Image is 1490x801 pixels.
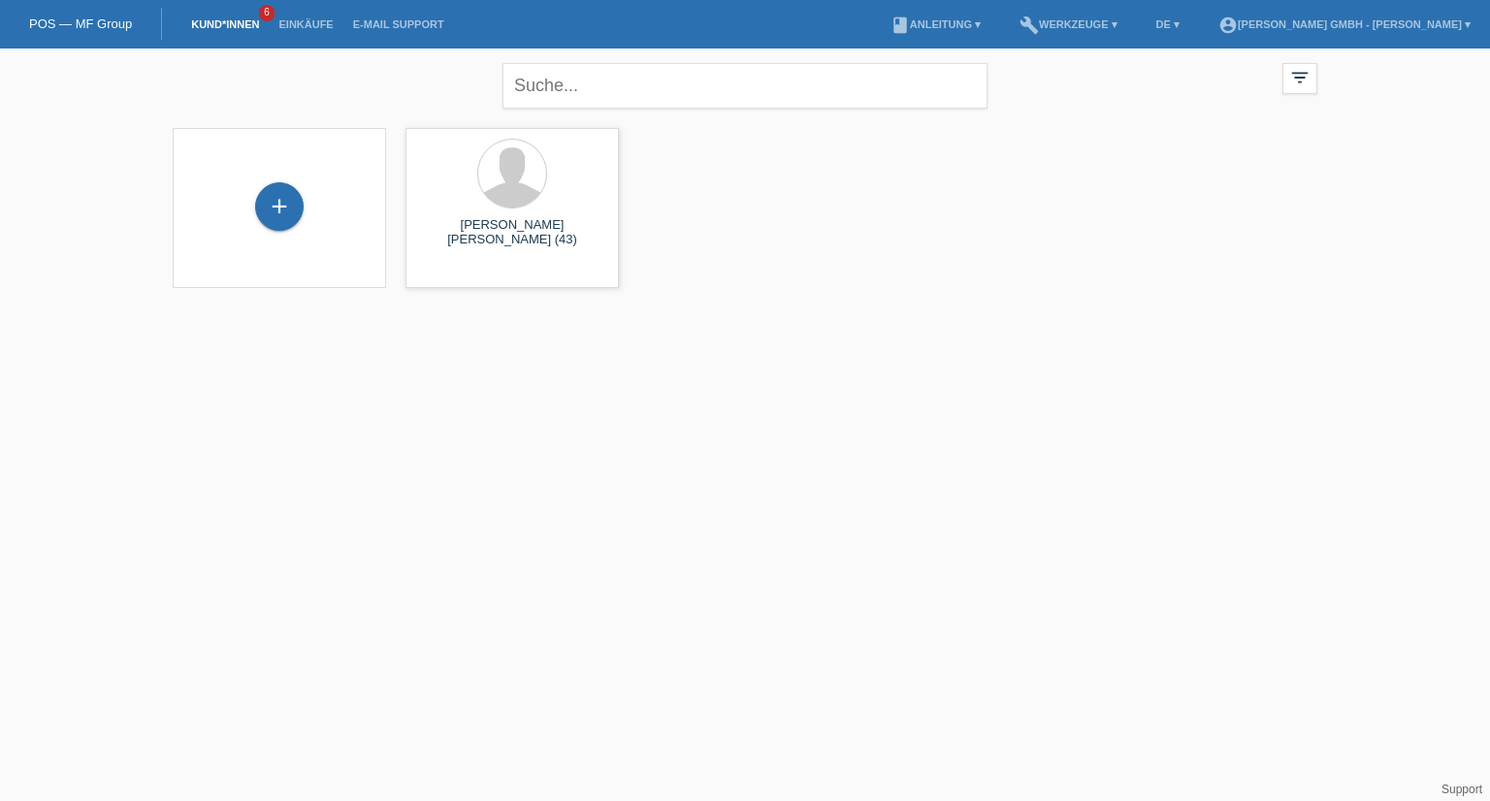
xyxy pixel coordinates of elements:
[891,16,910,35] i: book
[1218,16,1238,35] i: account_circle
[256,190,303,223] div: Kund*in hinzufügen
[269,18,342,30] a: Einkäufe
[1441,783,1482,796] a: Support
[1209,18,1480,30] a: account_circle[PERSON_NAME] GmbH - [PERSON_NAME] ▾
[1020,16,1039,35] i: build
[502,63,988,109] input: Suche...
[881,18,990,30] a: bookAnleitung ▾
[181,18,269,30] a: Kund*innen
[259,5,275,21] span: 6
[1147,18,1189,30] a: DE ▾
[421,217,603,248] div: [PERSON_NAME] [PERSON_NAME] (43)
[1289,67,1311,88] i: filter_list
[29,16,132,31] a: POS — MF Group
[343,18,454,30] a: E-Mail Support
[1010,18,1127,30] a: buildWerkzeuge ▾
